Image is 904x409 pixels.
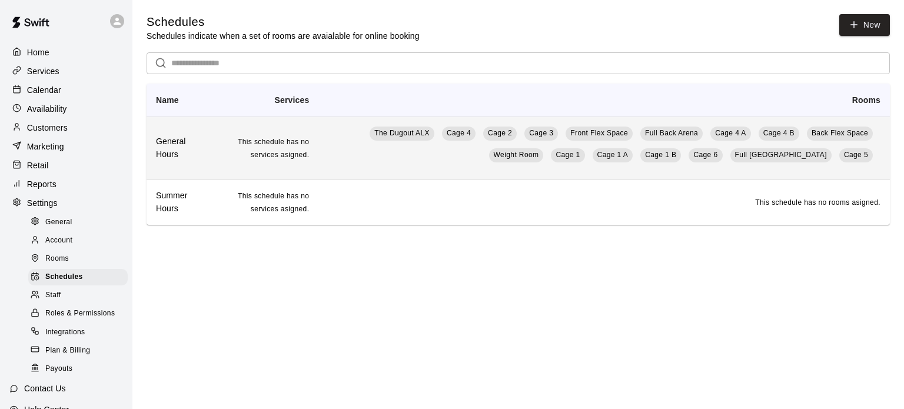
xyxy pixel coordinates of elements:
[28,305,128,322] div: Roles & Permissions
[852,95,880,105] b: Rooms
[28,343,128,359] div: Plan & Billing
[28,232,128,249] div: Account
[147,84,890,225] table: simple table
[9,62,123,80] a: Services
[640,127,703,141] a: Full Back Arena
[9,81,123,99] a: Calendar
[374,129,430,137] span: The Dugout ALX
[27,65,59,77] p: Services
[27,46,49,58] p: Home
[156,189,201,215] h6: Summer Hours
[28,341,132,360] a: Plan & Billing
[839,14,890,36] a: New
[147,30,420,42] p: Schedules indicate when a set of rooms are avaialable for online booking
[735,151,827,159] span: Full [GEOGRAPHIC_DATA]
[27,178,56,190] p: Reports
[570,129,628,137] span: Front Flex Space
[489,148,544,162] a: Weight Room
[28,287,132,305] a: Staff
[807,127,873,141] a: Back Flex Space
[24,383,66,394] p: Contact Us
[9,138,123,155] a: Marketing
[28,360,132,378] a: Payouts
[238,138,309,159] span: This schedule has no services asigned.
[147,14,420,30] h5: Schedules
[28,231,132,250] a: Account
[156,135,201,161] h6: General Hours
[556,151,580,159] span: Cage 1
[275,95,310,105] b: Services
[28,269,128,285] div: Schedules
[45,217,72,228] span: General
[640,148,681,162] a: Cage 1 B
[45,253,69,265] span: Rooms
[488,129,512,137] span: Cage 2
[28,305,132,323] a: Roles & Permissions
[45,235,72,247] span: Account
[566,127,633,141] a: Front Flex Space
[9,119,123,137] a: Customers
[9,157,123,174] a: Retail
[27,159,49,171] p: Retail
[45,271,83,283] span: Schedules
[27,197,58,209] p: Settings
[238,192,309,213] span: This schedule has no services asigned.
[9,44,123,61] a: Home
[593,148,633,162] a: Cage 1 A
[755,198,880,207] span: This schedule has no rooms asigned.
[447,129,471,137] span: Cage 4
[28,287,128,304] div: Staff
[27,141,64,152] p: Marketing
[27,84,61,96] p: Calendar
[28,213,132,231] a: General
[812,129,868,137] span: Back Flex Space
[763,129,795,137] span: Cage 4 B
[759,127,799,141] a: Cage 4 B
[645,129,698,137] span: Full Back Arena
[45,363,72,375] span: Payouts
[27,103,67,115] p: Availability
[597,151,629,159] span: Cage 1 A
[28,251,128,267] div: Rooms
[494,151,539,159] span: Weight Room
[28,361,128,377] div: Payouts
[693,151,717,159] span: Cage 6
[551,148,584,162] a: Cage 1
[710,127,751,141] a: Cage 4 A
[28,268,132,287] a: Schedules
[45,327,85,338] span: Integrations
[370,127,434,141] a: The Dugout ALX
[483,127,517,141] a: Cage 2
[28,214,128,231] div: General
[27,122,68,134] p: Customers
[524,127,558,141] a: Cage 3
[645,151,676,159] span: Cage 1 B
[730,148,832,162] a: Full [GEOGRAPHIC_DATA]
[689,148,722,162] a: Cage 6
[442,127,476,141] a: Cage 4
[9,175,123,193] a: Reports
[28,250,132,268] a: Rooms
[844,151,868,159] span: Cage 5
[715,129,746,137] span: Cage 4 A
[45,345,90,357] span: Plan & Billing
[28,324,128,341] div: Integrations
[156,95,179,105] b: Name
[9,194,123,212] a: Settings
[9,100,123,118] a: Availability
[28,323,132,341] a: Integrations
[45,308,115,320] span: Roles & Permissions
[45,290,61,301] span: Staff
[839,148,873,162] a: Cage 5
[529,129,553,137] span: Cage 3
